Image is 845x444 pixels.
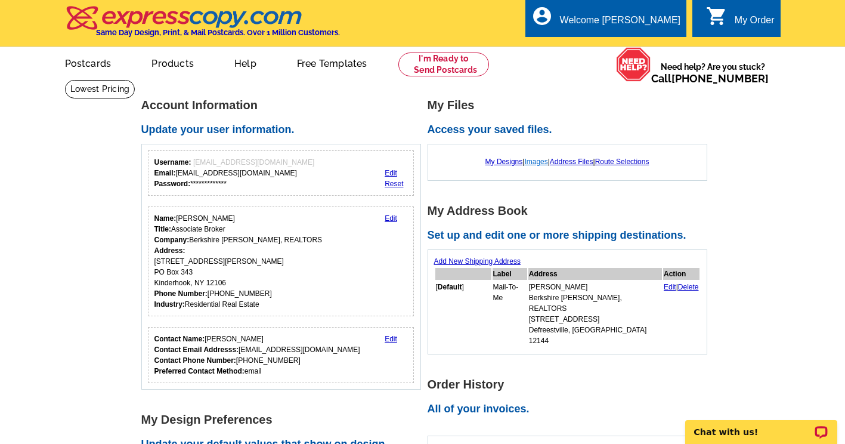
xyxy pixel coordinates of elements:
[154,356,236,365] strong: Contact Phone Number:
[154,334,360,377] div: [PERSON_NAME] [EMAIL_ADDRESS][DOMAIN_NAME] [PHONE_NUMBER] email
[428,229,714,242] h2: Set up and edit one or more shipping destinations.
[154,158,191,166] strong: Username:
[154,225,171,233] strong: Title:
[154,289,208,298] strong: Phone Number:
[154,213,323,310] div: [PERSON_NAME] Associate Broker Berkshire [PERSON_NAME], REALTORS [STREET_ADDRESS][PERSON_NAME] PO...
[616,47,651,82] img: help
[154,367,244,375] strong: Preferred Contact Method:
[148,150,414,196] div: Your login information.
[385,169,397,177] a: Edit
[278,48,386,76] a: Free Templates
[706,5,728,27] i: shopping_cart
[560,15,680,32] div: Welcome [PERSON_NAME]
[428,124,714,137] h2: Access your saved files.
[154,246,185,255] strong: Address:
[435,281,491,347] td: [ ]
[428,205,714,217] h1: My Address Book
[385,214,397,223] a: Edit
[678,283,699,291] a: Delete
[706,13,775,28] a: shopping_cart My Order
[524,158,547,166] a: Images
[651,72,769,85] span: Call
[141,99,428,112] h1: Account Information
[154,180,191,188] strong: Password:
[65,14,340,37] a: Same Day Design, Print, & Mail Postcards. Over 1 Million Customers.
[385,335,397,343] a: Edit
[493,281,527,347] td: Mail-To-Me
[438,283,462,291] b: Default
[595,158,649,166] a: Route Selections
[434,150,701,173] div: | | |
[215,48,276,76] a: Help
[154,300,185,309] strong: Industry:
[154,335,205,343] strong: Contact Name:
[677,406,845,444] iframe: LiveChat chat widget
[531,5,553,27] i: account_circle
[193,158,314,166] span: [EMAIL_ADDRESS][DOMAIN_NAME]
[154,346,239,354] strong: Contact Email Addresss:
[141,414,428,426] h1: My Design Preferences
[434,257,521,266] a: Add New Shipping Address
[651,61,775,85] span: Need help? Are you stuck?
[671,72,769,85] a: [PHONE_NUMBER]
[46,48,131,76] a: Postcards
[141,124,428,137] h2: Update your user information.
[528,268,662,280] th: Address
[428,378,714,391] h1: Order History
[485,158,523,166] a: My Designs
[528,281,662,347] td: [PERSON_NAME] Berkshire [PERSON_NAME], REALTORS [STREET_ADDRESS] Defreestville, [GEOGRAPHIC_DATA]...
[550,158,593,166] a: Address Files
[132,48,213,76] a: Products
[493,268,527,280] th: Label
[385,180,403,188] a: Reset
[154,169,176,177] strong: Email:
[154,236,190,244] strong: Company:
[664,283,676,291] a: Edit
[96,28,340,37] h4: Same Day Design, Print, & Mail Postcards. Over 1 Million Customers.
[663,281,699,347] td: |
[154,214,177,223] strong: Name:
[428,99,714,112] h1: My Files
[428,403,714,416] h2: All of your invoices.
[148,327,414,383] div: Who should we contact regarding order issues?
[148,206,414,316] div: Your personal details.
[663,268,699,280] th: Action
[735,15,775,32] div: My Order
